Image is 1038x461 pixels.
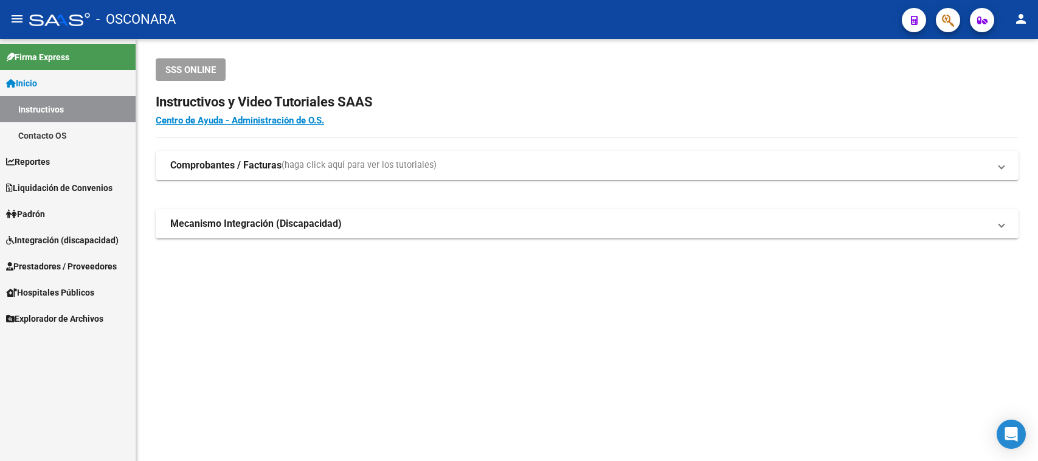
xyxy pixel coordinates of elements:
[96,6,176,33] span: - OSCONARA
[6,207,45,221] span: Padrón
[6,260,117,273] span: Prestadores / Proveedores
[1014,12,1028,26] mat-icon: person
[156,91,1019,114] h2: Instructivos y Video Tutoriales SAAS
[997,420,1026,449] div: Open Intercom Messenger
[6,234,119,247] span: Integración (discapacidad)
[6,286,94,299] span: Hospitales Públicos
[156,209,1019,238] mat-expansion-panel-header: Mecanismo Integración (Discapacidad)
[6,181,112,195] span: Liquidación de Convenios
[6,155,50,168] span: Reportes
[165,64,216,75] span: SSS ONLINE
[170,159,282,172] strong: Comprobantes / Facturas
[156,115,324,126] a: Centro de Ayuda - Administración de O.S.
[10,12,24,26] mat-icon: menu
[6,50,69,64] span: Firma Express
[156,151,1019,180] mat-expansion-panel-header: Comprobantes / Facturas(haga click aquí para ver los tutoriales)
[170,217,342,230] strong: Mecanismo Integración (Discapacidad)
[6,77,37,90] span: Inicio
[156,58,226,81] button: SSS ONLINE
[282,159,437,172] span: (haga click aquí para ver los tutoriales)
[6,312,103,325] span: Explorador de Archivos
